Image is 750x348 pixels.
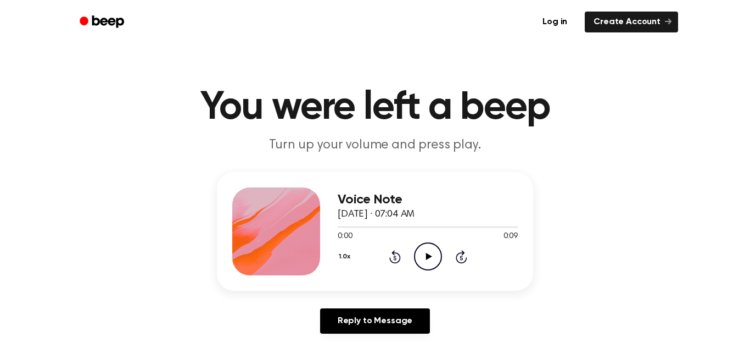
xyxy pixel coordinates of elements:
[503,231,518,242] span: 0:09
[531,9,578,35] a: Log in
[164,136,586,154] p: Turn up your volume and press play.
[338,209,415,219] span: [DATE] · 07:04 AM
[72,12,134,33] a: Beep
[320,308,430,334] a: Reply to Message
[338,247,354,266] button: 1.0x
[94,88,656,128] h1: You were left a beep
[338,231,352,242] span: 0:00
[338,192,518,207] h3: Voice Note
[585,12,678,32] a: Create Account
